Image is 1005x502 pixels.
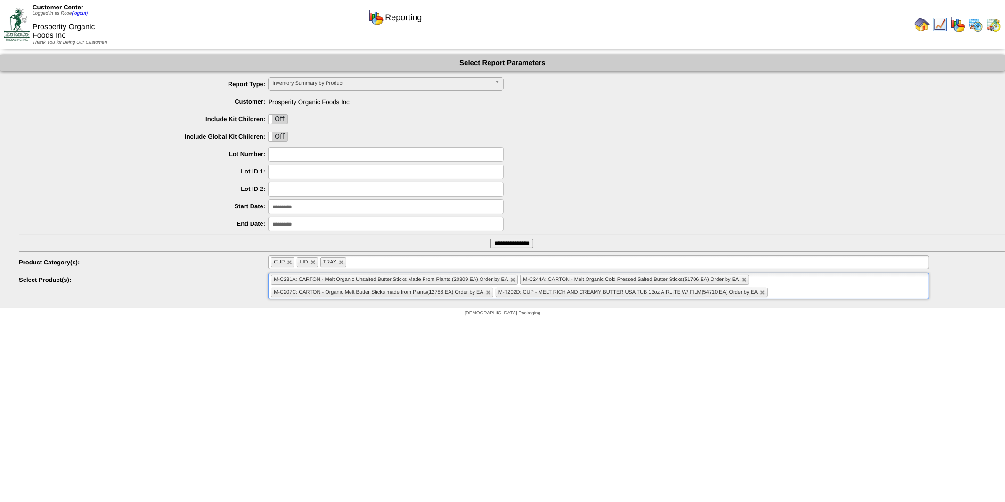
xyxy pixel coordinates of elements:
label: Lot Number: [19,150,268,157]
span: M-C207C: CARTON - Organic Melt Butter Sticks made from Plants(12786 EA) Order by EA [274,289,483,295]
label: Include Kit Children: [19,115,268,123]
span: TRAY [323,259,337,265]
label: Product Category(s): [19,259,268,266]
label: Report Type: [19,81,268,88]
span: CUP [274,259,285,265]
img: home.gif [915,17,930,32]
label: Start Date: [19,203,268,210]
span: [DEMOGRAPHIC_DATA] Packaging [465,311,540,316]
label: Off [269,115,287,124]
span: M-C231A: CARTON - Melt Organic Unsalted Butter Sticks Made From Plants (20309 EA) Order by EA [274,277,508,282]
div: OnOff [268,132,288,142]
span: Customer Center [33,4,83,11]
span: Reporting [385,13,422,23]
span: Thank You for Being Our Customer! [33,40,107,45]
label: Off [269,132,287,141]
a: (logout) [72,11,88,16]
label: End Date: [19,220,268,227]
span: Inventory Summary by Product [272,78,491,89]
span: Prosperity Organic Foods Inc [33,23,95,40]
label: Include Global Kit Children: [19,133,268,140]
span: M-C244A: CARTON - Melt Organic Cold Pressed Salted Butter Sticks(51706 EA) Order by EA [523,277,739,282]
img: graph.gif [950,17,965,32]
label: Customer: [19,98,268,105]
label: Lot ID 1: [19,168,268,175]
img: line_graph.gif [932,17,948,32]
span: M-T202D: CUP - MELT RICH AND CREAMY BUTTER USA TUB 13oz AIRLITE W/ FILM(54710 EA) Order by EA [498,289,758,295]
span: Logged in as Rcoe [33,11,88,16]
img: graph.gif [368,10,384,25]
div: OnOff [268,114,288,124]
span: Prosperity Organic Foods Inc [19,95,1005,106]
img: ZoRoCo_Logo(Green%26Foil)%20jpg.webp [4,8,30,40]
label: Select Product(s): [19,276,268,283]
img: calendarinout.gif [986,17,1001,32]
span: LID [300,259,308,265]
img: calendarprod.gif [968,17,983,32]
label: Lot ID 2: [19,185,268,192]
